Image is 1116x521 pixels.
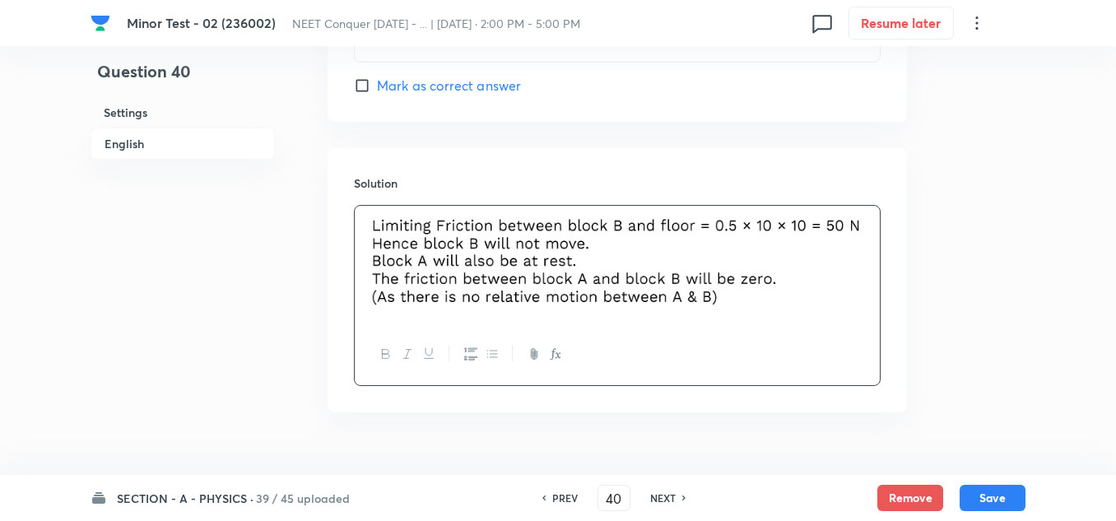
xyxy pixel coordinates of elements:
[117,490,253,507] h6: SECTION - A - PHYSICS ·
[354,174,881,192] h6: Solution
[877,485,943,511] button: Remove
[91,13,114,33] a: Company Logo
[91,128,275,160] h6: English
[377,76,521,95] span: Mark as correct answer
[849,7,954,40] button: Resume later
[650,491,676,505] h6: NEXT
[127,14,276,31] span: Minor Test - 02 (236002)
[256,490,350,507] h6: 39 / 45 uploaded
[91,59,275,97] h4: Question 40
[292,16,580,31] span: NEET Conquer [DATE] - ... | [DATE] · 2:00 PM - 5:00 PM
[367,216,867,310] img: 30-09-25-09:41:24-AM
[552,491,578,505] h6: PREV
[960,485,1025,511] button: Save
[91,97,275,128] h6: Settings
[91,13,110,33] img: Company Logo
